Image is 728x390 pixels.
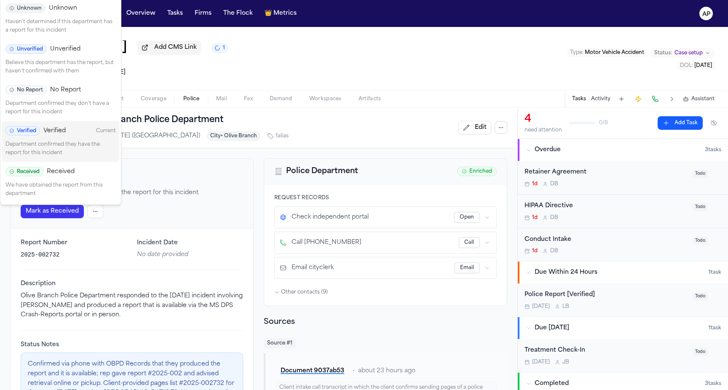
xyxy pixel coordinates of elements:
span: Verified [43,127,66,135]
span: No Report [5,85,47,95]
span: Unverified [5,45,47,54]
p: Haven't determined if this department has a report for this incident [5,18,116,35]
p: Department confirmed they don't have a report for this incident [5,100,116,116]
span: Verified [5,126,40,136]
span: Unknown [49,4,77,13]
span: Current [96,128,116,134]
span: Received [47,168,75,176]
p: Believe this department has the report, but haven't confirmed with them [5,59,116,75]
span: Unverified [50,45,80,53]
p: We have obtained the report from this department [5,182,116,198]
span: Unknown [5,4,45,13]
span: Received [5,167,43,176]
p: Department confirmed they have the report for this incident [5,141,116,157]
span: No Report [50,86,81,94]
